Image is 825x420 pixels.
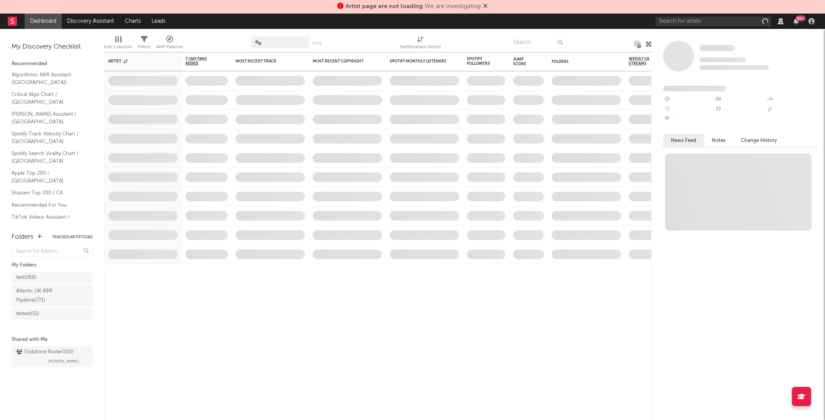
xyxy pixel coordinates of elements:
a: Sodatone Roster(150)[PERSON_NAME] [12,346,93,367]
div: Most Recent Copyright [313,59,370,64]
div: testest ( 51 ) [16,309,39,319]
a: Critical Algo Chart / [GEOGRAPHIC_DATA] [12,90,85,106]
div: 99 + [796,15,805,21]
div: -- [663,115,714,125]
a: Leads [146,13,171,29]
span: 7-Day Fans Added [185,57,216,66]
span: Artist page are not loading [345,3,423,10]
span: Tracking Since: [DATE] [700,57,746,62]
div: test ( 269 ) [16,273,36,282]
div: Recommended [12,59,93,69]
a: Shazam Top 200 / CA [12,189,85,197]
button: 99+ [793,18,799,24]
div: Most Recent Track [236,59,293,64]
a: Atlantic UK A&R Pipeline(771) [12,285,93,306]
a: test(269) [12,272,93,283]
div: Notifications (Artist) [400,42,441,52]
div: -- [766,105,817,115]
div: My Discovery Checklist [12,42,93,52]
span: Dismiss [483,3,488,10]
div: A&R Pipeline [156,33,183,55]
div: Edit Columns [104,42,132,52]
div: Notifications (Artist) [400,33,441,55]
a: Charts [120,13,146,29]
div: A&R Pipeline [156,42,183,52]
a: Spotify Search Virality Chart / [GEOGRAPHIC_DATA] [12,149,85,165]
div: Spotify Monthly Listeners [390,59,448,64]
div: Filters [138,42,150,52]
span: : We are investigating [345,3,481,10]
span: Fans Added by Platform [663,86,726,91]
span: Weekly US Streams [629,57,656,66]
input: Search for folders... [12,246,93,257]
div: -- [663,94,714,105]
a: Some Artist [700,44,734,52]
a: Apple Top 200 / [GEOGRAPHIC_DATA] [12,169,85,185]
button: Notes [704,134,733,147]
div: Folders [552,59,609,64]
a: Discovery Assistant [62,13,120,29]
div: Jump Score [513,57,532,66]
div: Edit Columns [104,33,132,55]
div: Shared with Me [12,335,93,344]
button: Save [312,41,322,46]
div: Artist [108,59,166,64]
div: -- [714,94,766,105]
button: News Feed [663,134,704,147]
div: Atlantic UK A&R Pipeline ( 771 ) [16,287,71,305]
a: Recommended For You [12,201,85,209]
a: Spotify Track Velocity Chart / [GEOGRAPHIC_DATA] [12,130,85,145]
span: [PERSON_NAME] [48,357,79,366]
span: 0 fans last week [700,65,769,70]
div: -- [766,94,817,105]
a: Dashboard [25,13,62,29]
input: Search for artists [655,17,771,26]
a: Algorithmic A&R Assistant ([GEOGRAPHIC_DATA]) [12,71,85,86]
button: Tracked Artists(46) [52,235,93,239]
div: My Folders [12,261,93,270]
span: Some Artist [700,45,734,51]
a: TikTok Videos Assistant / [GEOGRAPHIC_DATA] [12,213,85,229]
div: -- [663,105,714,115]
div: Sodatone Roster ( 150 ) [16,347,74,357]
div: Folders [12,233,34,242]
button: Change History [733,134,785,147]
div: Spotify Followers [467,57,494,66]
div: -- [714,105,766,115]
a: testest(51) [12,308,93,320]
input: Search... [509,37,567,48]
a: [PERSON_NAME] Assistant / [GEOGRAPHIC_DATA] [12,110,85,126]
div: Filters [138,33,150,55]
